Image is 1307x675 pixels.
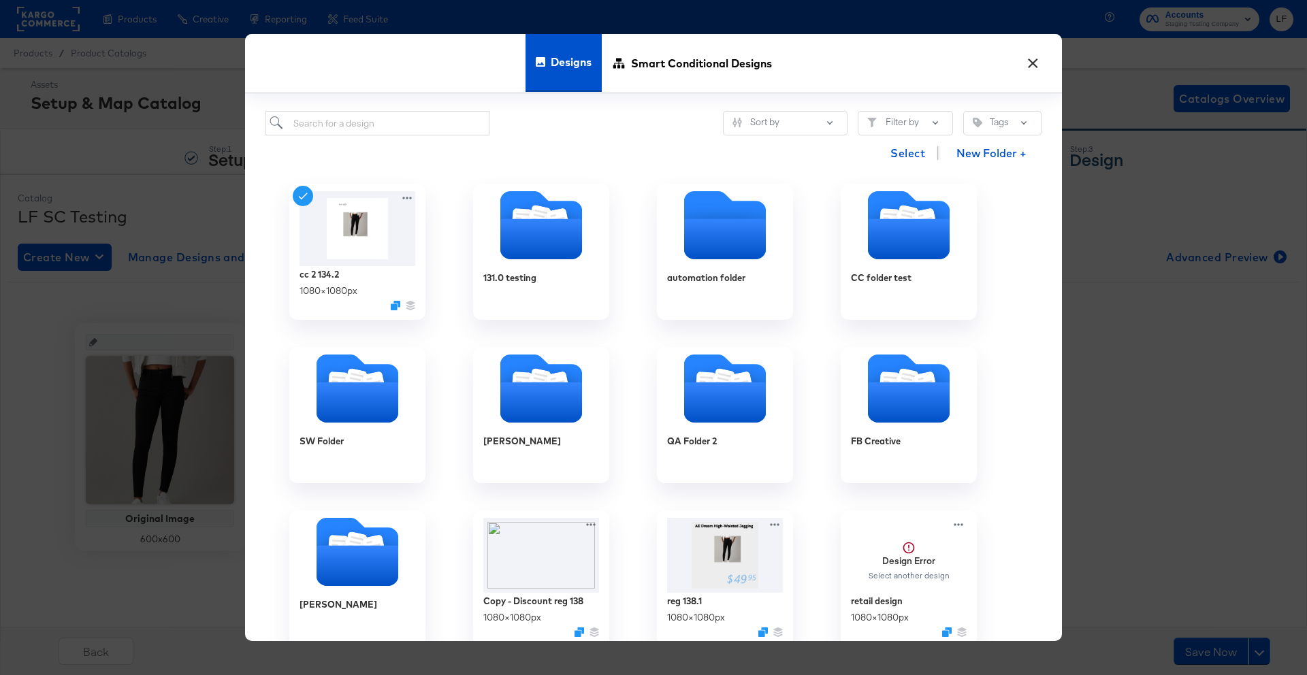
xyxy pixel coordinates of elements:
[483,611,541,624] div: 1080 × 1080 px
[473,355,609,423] svg: Folder
[667,611,725,624] div: 1080 × 1080 px
[890,144,925,163] span: Select
[841,355,977,423] svg: Folder
[945,141,1038,167] button: New Folder +
[851,435,901,448] div: FB Creative
[885,139,931,167] button: Select
[841,191,977,259] svg: Folder
[841,510,977,646] div: Design ErrorSelect another designretail design1080×1080pxDuplicate
[300,435,344,448] div: SW Folder
[657,184,793,320] div: automation folder
[942,627,952,637] svg: Duplicate
[657,347,793,483] div: QA Folder 2
[483,271,536,284] div: 131.0 testing
[667,435,717,448] div: QA Folder 2
[575,627,584,637] svg: Duplicate
[732,118,742,127] svg: Sliders
[300,598,377,611] div: [PERSON_NAME]
[963,111,1042,135] button: TagTags
[657,355,793,423] svg: Folder
[631,33,772,93] span: Smart Conditional Designs
[657,191,793,259] svg: Empty folder
[973,118,982,127] svg: Tag
[867,118,877,127] svg: Filter
[483,518,599,593] img: l_artefacts:gPNmuj1WRF3_apChcQ3iQg%2Cw_185%2Ch_44%2Ce_make_transparen
[1020,48,1045,72] button: ×
[667,271,745,284] div: automation folder
[851,271,911,284] div: CC folder test
[473,347,609,483] div: [PERSON_NAME]
[289,347,425,483] div: SW Folder
[473,184,609,320] div: 131.0 testing
[300,284,357,297] div: 1080 × 1080 px
[551,32,592,92] span: Designs
[473,510,609,646] div: Copy - Discount reg 1381080×1080pxDuplicate
[723,111,848,135] button: SlidersSort by
[265,111,489,136] input: Search for a design
[289,510,425,646] div: [PERSON_NAME]
[300,268,339,281] div: cc 2 134.2
[289,518,425,586] svg: Folder
[289,355,425,423] svg: Folder
[841,347,977,483] div: FB Creative
[851,611,909,624] div: 1080 × 1080 px
[882,555,935,567] strong: Design Error
[657,510,793,646] div: reg 138.11080×1080pxDuplicate
[667,518,783,593] img: Bl35XcE7X0i8LQZfidy4lw.jpg
[473,191,609,259] svg: Folder
[667,595,702,608] div: reg 138.1
[868,571,950,580] div: Select another design
[858,111,953,135] button: FilterFilter by
[289,184,425,320] div: cc 2 134.21080×1080pxDuplicate
[483,435,561,448] div: [PERSON_NAME]
[851,595,903,608] div: retail design
[391,301,400,310] svg: Duplicate
[300,191,415,266] img: 088Q_SXSUsXISJ6AUwOdZA.jpg
[841,184,977,320] div: CC folder test
[758,627,768,637] svg: Duplicate
[483,595,583,608] div: Copy - Discount reg 138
